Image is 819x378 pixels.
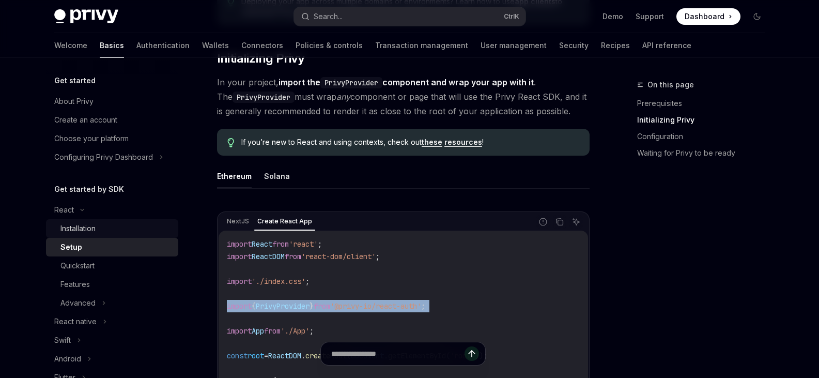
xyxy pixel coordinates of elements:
span: On this page [647,79,694,91]
a: Welcome [54,33,87,58]
button: Swift [46,331,178,350]
a: resources [444,138,482,147]
div: Quickstart [60,260,95,272]
div: Swift [54,334,71,346]
a: Policies & controls [296,33,363,58]
a: Authentication [136,33,190,58]
a: Transaction management [375,33,468,58]
div: Advanced [60,297,96,309]
button: React native [46,312,178,331]
div: Android [54,353,81,365]
span: Initializing Privy [217,50,305,67]
span: './index.css' [252,277,305,286]
a: Setup [46,238,178,256]
img: dark logo [54,9,118,24]
span: ReactDOM [252,252,285,261]
button: Search...CtrlK [294,7,526,26]
h5: Get started [54,74,96,87]
a: Connectors [241,33,283,58]
a: Basics [100,33,124,58]
span: import [227,301,252,311]
button: Send message [465,346,479,361]
a: Prerequisites [637,95,774,112]
a: Quickstart [46,256,178,275]
input: Ask a question... [331,342,465,365]
span: from [314,301,330,311]
span: import [227,326,252,336]
button: Solana [264,164,290,188]
a: Create an account [46,111,178,129]
span: ; [318,239,322,249]
a: Waiting for Privy to be ready [637,145,774,161]
span: App [252,326,264,336]
a: Configuration [637,128,774,145]
strong: import the component and wrap your app with it [279,77,534,87]
a: Initializing Privy [637,112,774,128]
span: 'react' [289,239,318,249]
div: Create an account [54,114,117,126]
a: Security [559,33,589,58]
button: Configuring Privy Dashboard [46,148,178,167]
div: NextJS [224,215,252,228]
a: Wallets [202,33,229,58]
span: { [252,301,256,311]
a: Features [46,275,178,294]
span: React [252,239,272,249]
code: PrivyProvider [320,77,382,88]
a: Recipes [601,33,630,58]
a: Dashboard [676,8,740,25]
button: Report incorrect code [536,215,550,229]
span: ; [310,326,314,336]
a: API reference [642,33,691,58]
button: Toggle dark mode [749,8,765,25]
div: Configuring Privy Dashboard [54,151,153,163]
span: from [264,326,281,336]
span: from [285,252,301,261]
button: Advanced [46,294,178,312]
span: In your project, . The must wrap component or page that will use the Privy React SDK, and it is g... [217,75,590,118]
em: any [336,92,350,102]
span: ; [421,301,425,311]
span: import [227,252,252,261]
a: Installation [46,219,178,238]
div: Installation [60,222,96,235]
span: from [272,239,289,249]
div: React native [54,315,97,328]
div: React [54,204,74,216]
code: PrivyProvider [233,92,295,103]
div: About Privy [54,95,94,108]
div: Features [60,278,90,291]
span: import [227,239,252,249]
span: If you’re new to React and using contexts, check out ! [241,137,579,147]
span: ; [305,277,310,286]
span: } [310,301,314,311]
button: Ethereum [217,164,252,188]
div: Choose your platform [54,132,129,145]
span: Ctrl K [504,12,519,21]
button: Android [46,350,178,368]
a: About Privy [46,92,178,111]
span: ; [376,252,380,261]
button: Ask AI [569,215,583,229]
span: './App' [281,326,310,336]
a: User management [481,33,547,58]
div: Create React App [254,215,315,228]
div: Search... [314,10,343,23]
span: import [227,277,252,286]
button: Copy the contents from the code block [553,215,566,229]
span: 'react-dom/client' [301,252,376,261]
a: these [422,138,442,147]
svg: Tip [227,138,235,147]
span: '@privy-io/react-auth' [330,301,421,311]
a: Choose your platform [46,129,178,148]
h5: Get started by SDK [54,183,124,195]
a: Demo [602,11,623,22]
button: React [46,201,178,219]
a: Support [636,11,664,22]
div: Setup [60,241,82,253]
span: PrivyProvider [256,301,310,311]
span: Dashboard [685,11,724,22]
